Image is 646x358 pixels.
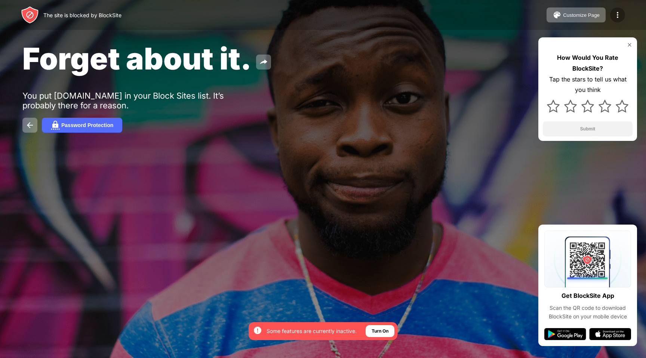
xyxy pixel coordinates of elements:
[564,100,577,112] img: star.svg
[543,121,633,136] button: Submit
[543,52,633,74] div: How Would You Rate BlockSite?
[21,6,39,24] img: header-logo.svg
[22,40,252,77] span: Forget about it.
[562,290,614,301] div: Get BlockSite App
[544,231,631,287] img: qrcode.svg
[544,304,631,321] div: Scan the QR code to download BlockSite on your mobile device
[22,91,253,110] div: You put [DOMAIN_NAME] in your Block Sites list. It’s probably there for a reason.
[599,100,611,112] img: star.svg
[613,10,622,19] img: menu-icon.svg
[42,118,122,133] button: Password Protection
[544,328,586,340] img: google-play.svg
[616,100,628,112] img: star.svg
[563,12,600,18] div: Customize Page
[553,10,562,19] img: pallet.svg
[372,327,388,335] div: Turn On
[61,122,113,128] div: Password Protection
[51,121,60,130] img: password.svg
[589,328,631,340] img: app-store.svg
[581,100,594,112] img: star.svg
[547,7,606,22] button: Customize Page
[627,42,633,48] img: rate-us-close.svg
[253,326,262,335] img: error-circle-white.svg
[25,121,34,130] img: back.svg
[267,327,357,335] div: Some features are currently inactive.
[43,12,121,18] div: The site is blocked by BlockSite
[547,100,560,112] img: star.svg
[259,58,268,67] img: share.svg
[543,74,633,96] div: Tap the stars to tell us what you think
